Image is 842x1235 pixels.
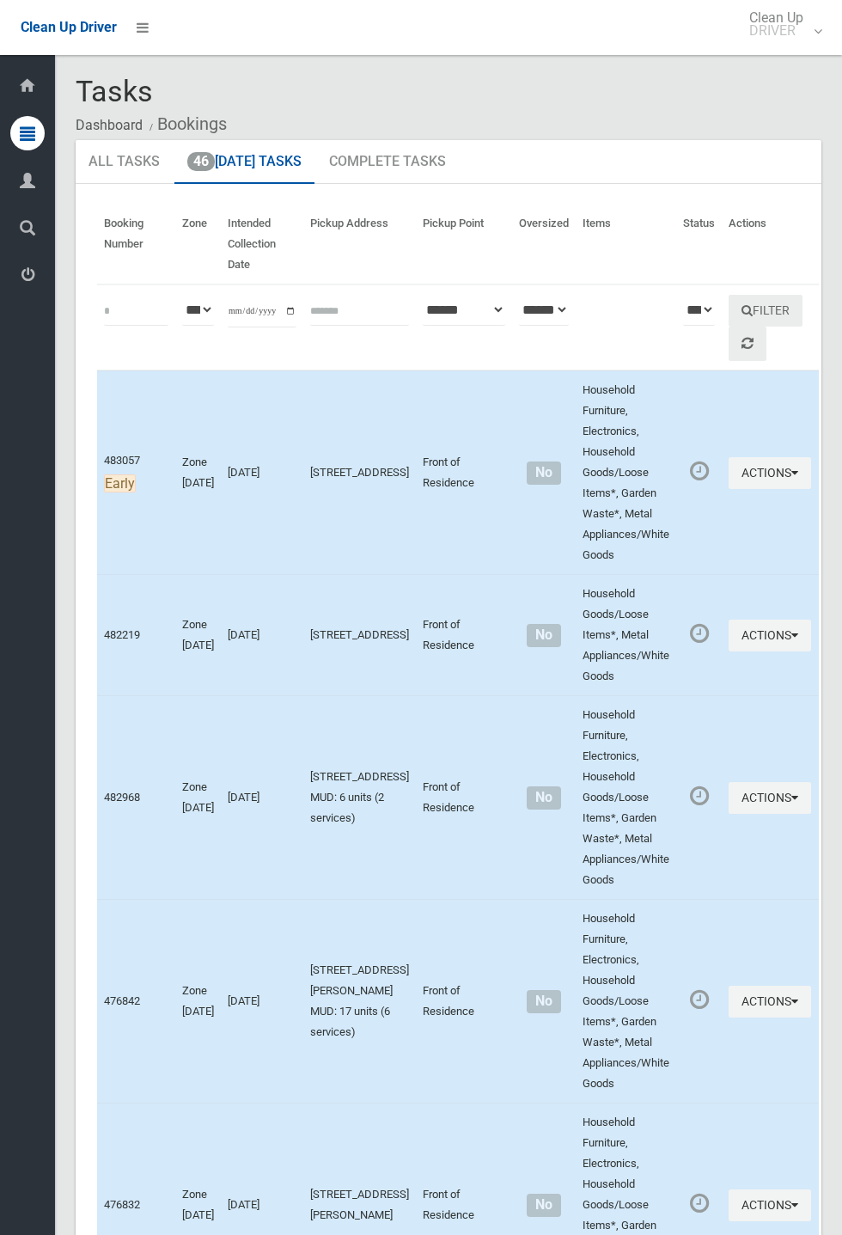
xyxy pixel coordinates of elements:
td: [STREET_ADDRESS] [303,370,416,575]
button: Actions [729,782,811,814]
span: Clean Up Driver [21,19,117,35]
a: Complete Tasks [316,140,459,185]
td: Zone [DATE] [175,696,221,900]
small: DRIVER [749,24,803,37]
th: Oversized [512,205,576,284]
button: Actions [729,620,811,651]
h4: Normal sized [519,466,569,480]
td: Zone [DATE] [175,575,221,696]
th: Booking Number [97,205,175,284]
h4: Normal sized [519,1198,569,1213]
td: [STREET_ADDRESS][PERSON_NAME] MUD: 17 units (6 services) [303,900,416,1104]
td: Front of Residence [416,575,512,696]
th: Intended Collection Date [221,205,303,284]
td: [DATE] [221,696,303,900]
button: Filter [729,295,802,327]
td: Front of Residence [416,370,512,575]
span: No [527,786,560,810]
span: Early [104,474,136,492]
h4: Normal sized [519,628,569,643]
h4: Normal sized [519,791,569,805]
button: Actions [729,1189,811,1221]
i: Booking awaiting collection. Mark as collected or report issues to complete task. [690,622,709,645]
td: 476842 [97,900,175,1104]
span: No [527,990,560,1013]
td: [DATE] [221,575,303,696]
td: [DATE] [221,900,303,1104]
i: Booking awaiting collection. Mark as collected or report issues to complete task. [690,460,709,482]
td: [STREET_ADDRESS] [303,575,416,696]
td: Zone [DATE] [175,900,221,1104]
td: [DATE] [221,370,303,575]
td: Household Furniture, Electronics, Household Goods/Loose Items*, Garden Waste*, Metal Appliances/W... [576,696,676,900]
td: 482968 [97,696,175,900]
span: No [527,462,560,485]
i: Booking awaiting collection. Mark as collected or report issues to complete task. [690,1192,709,1214]
a: All Tasks [76,140,173,185]
td: Household Furniture, Electronics, Household Goods/Loose Items*, Garden Waste*, Metal Appliances/W... [576,370,676,575]
span: No [527,1194,560,1217]
td: 483057 [97,370,175,575]
span: 46 [187,152,215,171]
th: Zone [175,205,221,284]
td: Household Goods/Loose Items*, Metal Appliances/White Goods [576,575,676,696]
td: Front of Residence [416,900,512,1104]
button: Actions [729,457,811,489]
span: No [527,624,560,647]
i: Booking awaiting collection. Mark as collected or report issues to complete task. [690,988,709,1011]
td: Front of Residence [416,696,512,900]
span: Clean Up [741,11,821,37]
td: Zone [DATE] [175,370,221,575]
th: Items [576,205,676,284]
td: 482219 [97,575,175,696]
td: [STREET_ADDRESS] MUD: 6 units (2 services) [303,696,416,900]
th: Actions [722,205,819,284]
th: Status [676,205,722,284]
span: Tasks [76,74,153,108]
button: Actions [729,986,811,1018]
a: 46[DATE] Tasks [174,140,314,185]
i: Booking awaiting collection. Mark as collected or report issues to complete task. [690,785,709,807]
h4: Normal sized [519,994,569,1009]
th: Pickup Point [416,205,512,284]
td: Household Furniture, Electronics, Household Goods/Loose Items*, Garden Waste*, Metal Appliances/W... [576,900,676,1104]
a: Dashboard [76,117,143,133]
li: Bookings [145,108,227,140]
a: Clean Up Driver [21,15,117,40]
th: Pickup Address [303,205,416,284]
